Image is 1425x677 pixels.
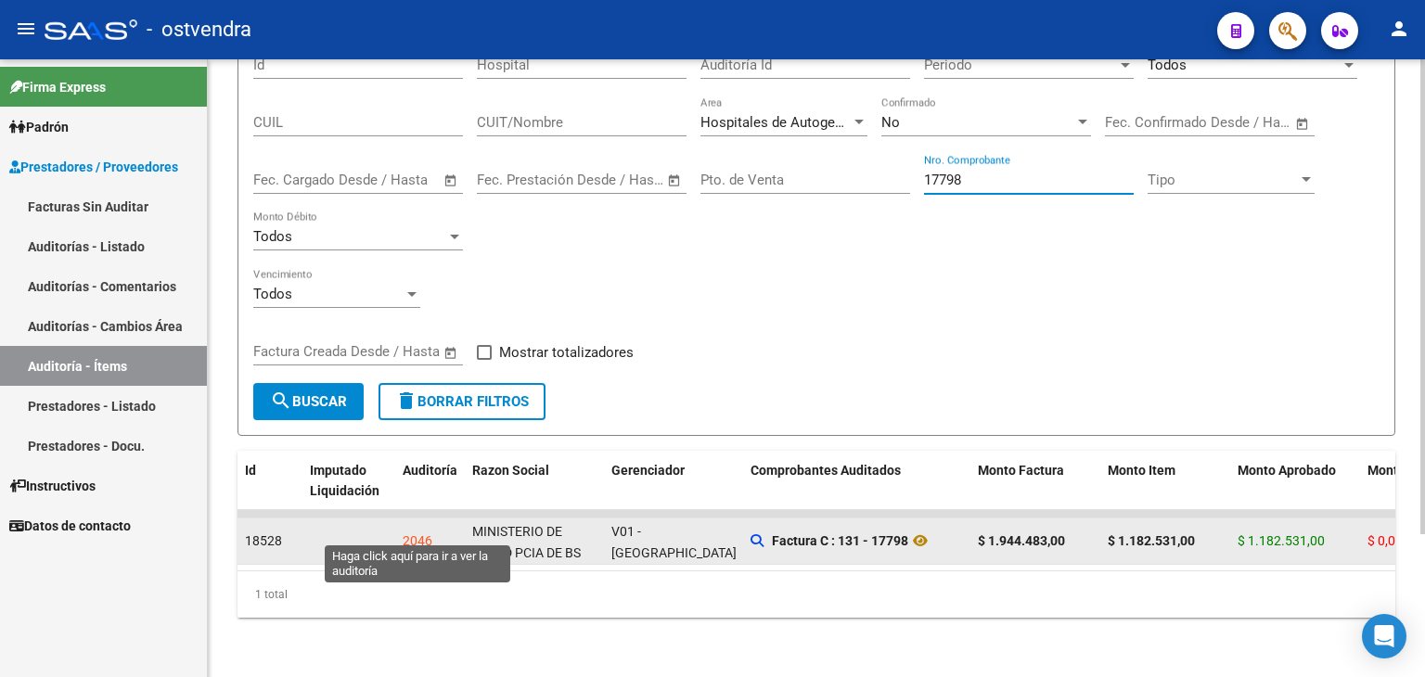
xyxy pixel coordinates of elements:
[1367,533,1403,548] span: $ 0,00
[441,170,462,191] button: Open calendar
[970,451,1100,512] datatable-header-cell: Monto Factura
[253,286,292,302] span: Todos
[147,9,251,50] span: - ostvendra
[330,172,420,188] input: End date
[379,383,546,420] button: Borrar Filtros
[15,18,37,40] mat-icon: menu
[253,343,314,360] input: Start date
[1238,533,1325,548] span: $ 1.182.531,00
[441,342,462,364] button: Open calendar
[611,524,737,560] span: V01 - [GEOGRAPHIC_DATA]
[9,77,106,97] span: Firma Express
[1105,114,1165,131] input: Start date
[1388,18,1410,40] mat-icon: person
[499,341,634,364] span: Mostrar totalizadores
[270,393,347,410] span: Buscar
[881,114,900,131] span: No
[1292,113,1314,134] button: Open calendar
[253,228,292,245] span: Todos
[1108,463,1175,478] span: Monto Item
[772,533,908,548] strong: Factura C : 131 - 17798
[978,463,1064,478] span: Monto Factura
[611,463,685,478] span: Gerenciador
[9,117,69,137] span: Padrón
[403,530,432,552] div: 2046
[330,343,420,360] input: End date
[477,172,537,188] input: Start date
[9,516,131,536] span: Datos de contacto
[472,463,549,478] span: Razon Social
[253,172,314,188] input: Start date
[237,571,1395,618] div: 1 total
[403,463,457,478] span: Auditoría
[604,451,743,512] datatable-header-cell: Gerenciador
[664,170,686,191] button: Open calendar
[9,157,178,177] span: Prestadores / Proveedores
[1148,57,1187,73] span: Todos
[700,114,867,131] span: Hospitales de Autogestión
[253,383,364,420] button: Buscar
[1238,463,1336,478] span: Monto Aprobado
[395,390,417,412] mat-icon: delete
[472,521,597,606] div: - 30626983398
[465,451,604,512] datatable-header-cell: Razon Social
[924,57,1117,73] span: Periodo
[554,172,644,188] input: End date
[245,463,256,478] span: Id
[395,451,465,512] datatable-header-cell: Auditoría
[1230,451,1360,512] datatable-header-cell: Monto Aprobado
[1182,114,1272,131] input: End date
[1362,614,1406,658] div: Open Intercom Messenger
[310,463,379,499] span: Imputado Liquidación
[1148,172,1298,188] span: Tipo
[9,476,96,496] span: Instructivos
[978,533,1065,548] strong: $ 1.944.483,00
[270,390,292,412] mat-icon: search
[395,393,529,410] span: Borrar Filtros
[237,451,302,512] datatable-header-cell: Id
[302,451,395,512] datatable-header-cell: Imputado Liquidación
[751,463,901,478] span: Comprobantes Auditados
[743,451,970,512] datatable-header-cell: Comprobantes Auditados
[1100,451,1230,512] datatable-header-cell: Monto Item
[245,533,282,548] span: 18528
[1108,533,1195,548] strong: $ 1.182.531,00
[472,521,597,584] div: MINISTERIO DE SALUD PCIA DE BS AS O. P.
